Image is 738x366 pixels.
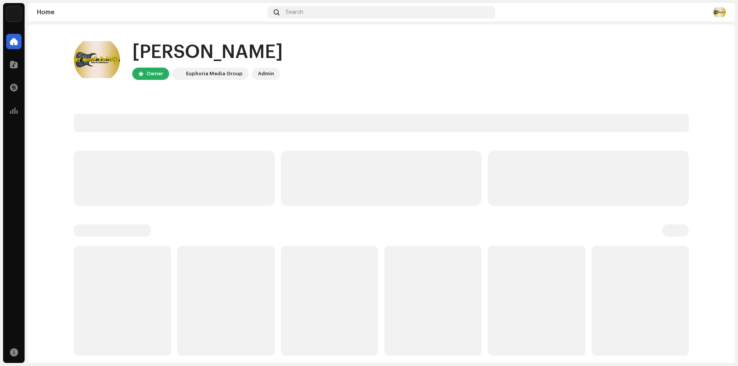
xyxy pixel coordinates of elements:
div: Home [37,9,264,15]
span: Search [286,9,303,15]
div: Owner [146,69,163,78]
div: Euphoria Media Group [186,69,243,78]
img: de0d2825-999c-4937-b35a-9adca56ee094 [6,6,22,22]
img: 907dae8a-6fdc-4eba-9531-18ce533c51f9 [74,37,120,83]
div: Admin [258,69,274,78]
img: de0d2825-999c-4937-b35a-9adca56ee094 [174,69,183,78]
img: 907dae8a-6fdc-4eba-9531-18ce533c51f9 [713,6,726,18]
div: [PERSON_NAME] [132,40,283,65]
